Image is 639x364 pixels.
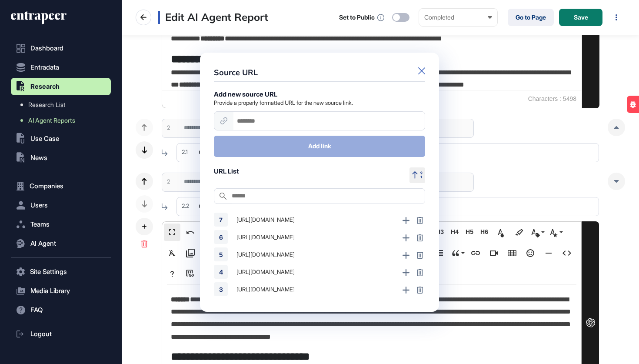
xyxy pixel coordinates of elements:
div: [URL][DOMAIN_NAME] [231,265,399,279]
div: 5 [214,247,228,261]
div: [URL][DOMAIN_NAME] [231,247,399,261]
div: 3 [214,282,228,296]
div: [URL][DOMAIN_NAME] [231,230,399,244]
div: 8 [214,195,228,209]
div: URL List [214,167,239,175]
button: Add link [214,136,425,157]
div: [URL][DOMAIN_NAME] [231,282,399,296]
div: Source URL [214,66,258,78]
div: 7 [214,213,228,227]
div: 4 [214,265,228,279]
div: [URL][DOMAIN_NAME] [231,213,399,227]
div: Add new source URL [214,90,277,98]
div: 6 [214,230,228,244]
div: Provide a properly formatted URL for the new source link. [214,100,353,106]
